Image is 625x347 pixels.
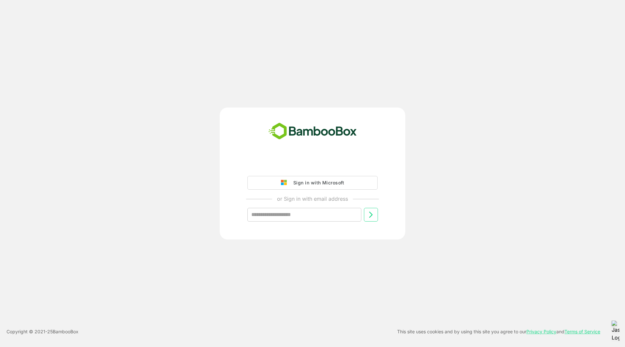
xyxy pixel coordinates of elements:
[247,176,378,190] button: Sign in with Microsoft
[526,329,556,334] a: Privacy Policy
[397,328,600,336] p: This site uses cookies and by using this site you agree to our and
[290,179,344,187] div: Sign in with Microsoft
[281,180,290,186] img: google
[7,328,78,336] p: Copyright © 2021- 25 BambooBox
[564,329,600,334] a: Terms of Service
[277,195,348,203] p: or Sign in with email address
[265,121,360,142] img: bamboobox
